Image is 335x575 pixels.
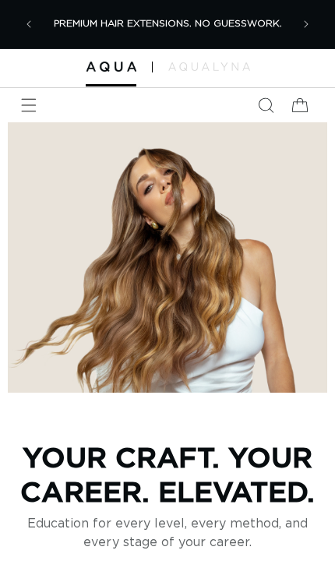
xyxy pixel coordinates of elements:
img: Aqua Hair Extensions [86,62,136,72]
span: PREMIUM HAIR EXTENSIONS. NO GUESSWORK. [54,19,282,28]
button: Next announcement [289,7,323,41]
button: Previous announcement [12,7,46,41]
img: aqualyna.com [168,62,250,70]
p: Your Craft. Your Career. Elevated. [16,439,319,508]
summary: Search [249,88,283,122]
p: Education for every level, every method, and every stage of your career. [16,514,319,552]
summary: Menu [12,88,46,122]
